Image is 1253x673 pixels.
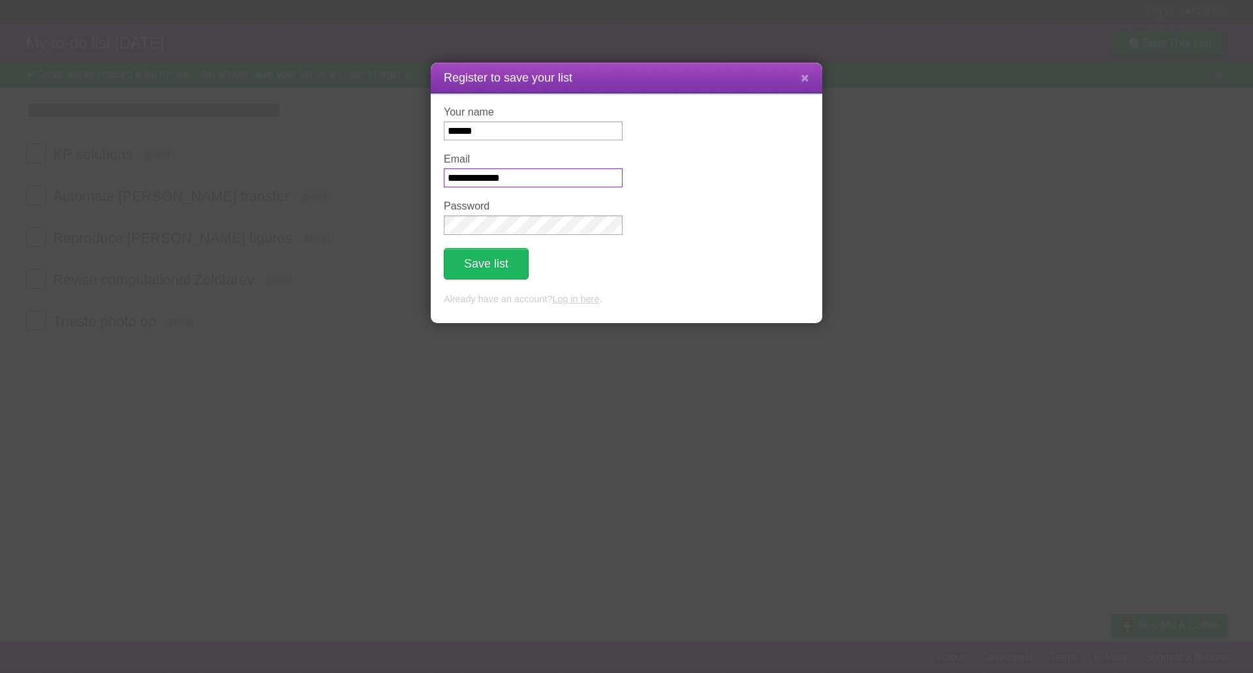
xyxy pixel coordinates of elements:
[444,200,623,212] label: Password
[552,294,599,304] a: Log in here
[444,106,623,118] label: Your name
[444,292,809,307] p: Already have an account? .
[444,153,623,165] label: Email
[444,248,529,279] button: Save list
[444,69,809,87] h1: Register to save your list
